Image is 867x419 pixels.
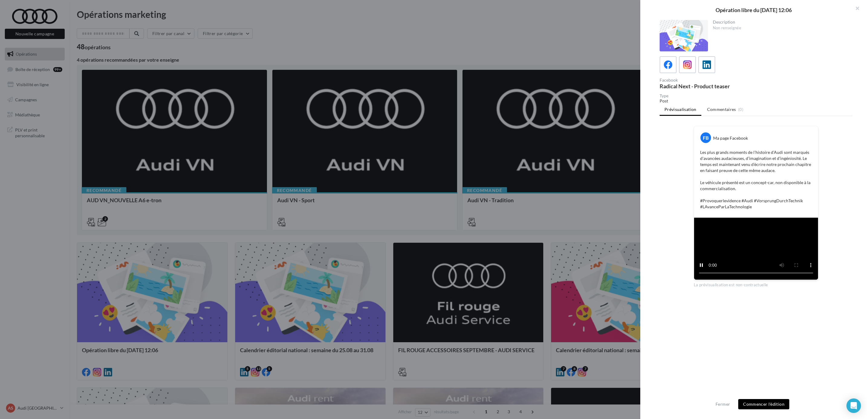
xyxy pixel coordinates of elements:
[660,83,754,89] div: Radical Next - Product teaser
[713,20,848,24] div: Description
[660,94,852,98] div: Type
[694,381,818,389] div: La prévisualisation est non-contractuelle
[713,135,748,141] div: Ma page Facebook
[660,98,852,104] div: Post
[713,401,732,408] button: Fermer
[738,399,789,409] button: Commencer l'édition
[738,107,743,112] span: (0)
[700,132,711,143] div: FB
[846,398,861,413] div: Open Intercom Messenger
[713,25,848,31] div: Non renseignée
[660,78,754,82] div: Facebook
[650,7,857,13] div: Opération libre du [DATE] 12:06
[707,106,736,112] span: Commentaires
[700,149,812,210] p: Les plus grands moments de l’histoire d’Audi sont marqués d'avancées audacieuses, d’imagination e...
